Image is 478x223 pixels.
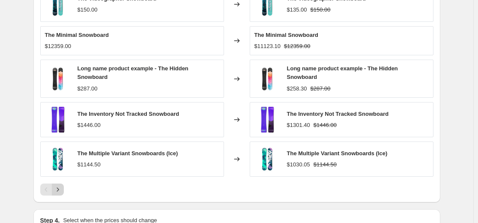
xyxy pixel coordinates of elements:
div: $150.00 [78,6,98,14]
img: Main_589fc064-24a2-4236-9eaf-13b2bd35d21d_80x.jpg [254,146,280,172]
strike: $1144.50 [314,160,337,169]
nav: Pagination [40,184,64,196]
img: Main_c8ff0b5d-c712-429a-be00-b29bd55cbc9d_80x.jpg [254,66,280,92]
span: The Inventory Not Tracked Snowboard [78,111,179,117]
span: The Minimal Snowboard [45,32,109,38]
span: The Inventory Not Tracked Snowboard [287,111,389,117]
span: Long name product example - The Hidden Snowboard [78,65,188,80]
div: $11123.10 [254,42,281,51]
div: $1446.00 [78,121,101,130]
div: $1030.05 [287,160,310,169]
strike: $1446.00 [314,121,337,130]
img: Main_c8ff0b5d-c712-429a-be00-b29bd55cbc9d_80x.jpg [45,66,71,92]
img: Main_589fc064-24a2-4236-9eaf-13b2bd35d21d_80x.jpg [45,146,71,172]
img: snowboard_purple_hydrogen_80x.png [254,107,280,133]
span: The Multiple Variant Snowboards (Ice) [287,150,388,157]
button: Next [52,184,64,196]
img: snowboard_purple_hydrogen_80x.png [45,107,71,133]
div: $258.30 [287,84,307,93]
span: The Minimal Snowboard [254,32,319,38]
strike: $12359.00 [284,42,310,51]
span: The Multiple Variant Snowboards (Ice) [78,150,178,157]
div: $135.00 [287,6,307,14]
div: $1144.50 [78,160,101,169]
div: $12359.00 [45,42,71,51]
strike: $287.00 [311,84,331,93]
div: $1301.40 [287,121,310,130]
span: Long name product example - The Hidden Snowboard [287,65,398,80]
strike: $150.00 [311,6,331,14]
div: $287.00 [78,84,98,93]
